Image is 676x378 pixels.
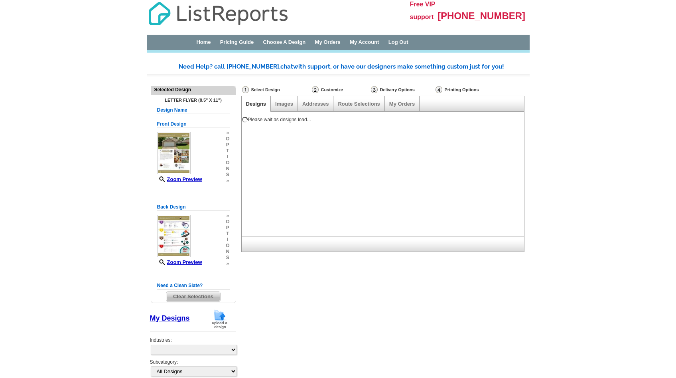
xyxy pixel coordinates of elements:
[312,86,319,93] img: Customize
[275,101,293,107] a: Images
[196,39,211,45] a: Home
[157,132,191,174] img: small-thumb.jpg
[226,172,229,178] span: s
[226,237,229,243] span: i
[157,282,230,289] h5: Need a Clean Slate?
[151,86,236,93] div: Selected Design
[226,249,229,255] span: n
[226,136,229,142] span: o
[438,10,525,21] span: [PHONE_NUMBER]
[150,314,190,322] a: My Designs
[315,39,341,45] a: My Orders
[179,63,530,71] div: Need Help? call [PHONE_NUMBER], with support, or have our designers make something custom just fo...
[226,166,229,172] span: n
[242,116,248,123] img: loading...
[157,259,202,265] a: Zoom Preview
[226,154,229,160] span: i
[226,178,229,184] span: »
[246,101,266,107] a: Designs
[226,243,229,249] span: o
[410,1,436,20] span: Free VIP support
[226,142,229,148] span: p
[350,39,379,45] a: My Account
[226,213,229,219] span: »
[220,39,254,45] a: Pricing Guide
[226,225,229,231] span: p
[371,86,378,93] img: Delivery Options
[435,86,506,96] div: Printing Options
[302,101,329,107] a: Addresses
[370,86,435,96] div: Delivery Options
[157,176,202,182] a: Zoom Preview
[280,63,293,70] span: chat
[263,39,306,45] a: Choose A Design
[311,86,370,94] div: Customize
[242,86,249,93] img: Select Design
[241,86,311,96] div: Select Design
[226,148,229,154] span: t
[150,333,236,358] div: Industries:
[157,120,230,128] h5: Front Design
[248,116,311,123] div: Please wait as designs load...
[226,160,229,166] span: o
[226,130,229,136] span: »
[388,39,408,45] a: Log Out
[226,231,229,237] span: t
[436,86,442,93] img: Printing Options & Summary
[157,215,191,257] img: small-thumb.jpg
[157,106,230,114] h5: Design Name
[157,203,230,211] h5: Back Design
[338,101,380,107] a: Route Selections
[226,219,229,225] span: o
[166,292,220,301] span: Clear Selections
[157,98,230,102] h4: Letter Flyer (8.5" x 11")
[209,309,230,329] img: upload-design
[226,261,229,267] span: »
[389,101,415,107] a: My Orders
[226,255,229,261] span: s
